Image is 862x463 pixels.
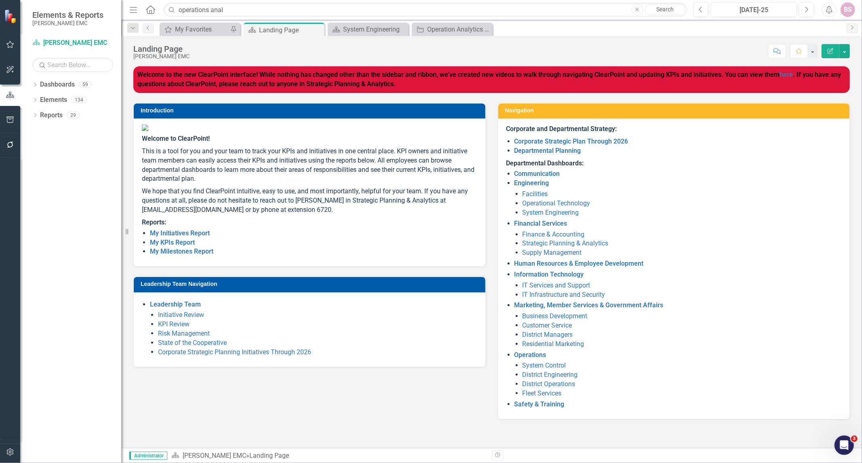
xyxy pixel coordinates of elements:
div: My Favorites [175,24,228,34]
a: KPI Review [158,320,190,328]
div: System Engineering [343,24,407,34]
span: This is a tool for you and your team to track your KPIs and initiatives in one central place. KPI... [142,147,474,183]
a: Safety & Training [514,400,565,408]
strong: Corporate and Departmental Strategy: [506,125,617,133]
a: Financial Services [514,220,567,227]
h3: Leadership Team Navigation [141,281,481,287]
a: Initiative Review [158,311,204,319]
a: Human Resources & Employee Development [514,260,644,267]
a: System Engineering [523,209,579,216]
div: 29 [67,112,80,118]
a: District Managers [523,331,573,338]
a: Operational Technology [523,199,590,207]
a: IT Services and Support [523,281,590,289]
h3: Navigation [505,108,846,114]
div: Operation Analytics Software Implementation [427,24,491,34]
input: Search ClearPoint... [164,3,687,17]
a: Risk Management [158,330,210,337]
a: Information Technology [514,271,584,278]
a: here [780,71,793,78]
a: Search [645,4,685,15]
a: Departmental Planning [514,147,581,154]
a: Communication [514,170,560,178]
a: Elements [40,95,67,105]
div: [DATE]-25 [714,5,794,15]
p: We hope that you find ClearPoint intuitive, easy to use, and most importantly, helpful for your t... [142,185,477,216]
a: Business Development [523,312,588,320]
a: Engineering [514,179,549,187]
input: Search Below... [32,58,113,72]
a: Facilities [523,190,548,198]
a: State of the Cooperative [158,339,227,347]
a: Operations [514,351,546,359]
a: District Engineering [523,371,578,378]
div: [PERSON_NAME] EMC [133,53,190,59]
span: 3 [851,436,858,442]
a: System Engineering [330,24,407,34]
a: Supply Management [523,249,582,256]
div: » [171,451,486,461]
a: [PERSON_NAME] EMC [183,452,246,459]
div: 59 [79,81,92,88]
a: Operation Analytics Software Implementation [414,24,491,34]
small: [PERSON_NAME] EMC [32,20,103,26]
img: Jackson%20EMC%20high_res%20v2.png [142,125,477,131]
div: 134 [71,97,87,104]
a: Marketing, Member Services & Government Affairs [514,301,664,309]
h3: Introduction [141,108,481,114]
a: District Operations [523,380,575,388]
a: Residential Marketing [523,340,584,348]
a: My Milestones Report [150,247,213,255]
span: Administrator [129,452,167,460]
a: My KPIs Report [150,239,195,246]
strong: Welcome to the new ClearPoint interface! While nothing has changed other than the sidebar and rib... [137,71,841,88]
div: Landing Page [249,452,289,459]
a: Fleet Services [523,389,562,397]
span: Welcome to ClearPoint! [142,135,210,142]
a: My Initiatives Report [150,229,210,237]
a: Corporate Strategic Plan Through 2026 [514,137,628,145]
img: ClearPoint Strategy [4,9,18,23]
span: Elements & Reports [32,10,103,20]
a: Corporate Strategic Planning Initiatives Through 2026 [158,348,311,356]
a: Finance & Accounting [523,230,585,238]
a: [PERSON_NAME] EMC [32,38,113,48]
a: Customer Service [523,321,572,329]
a: Reports [40,111,63,120]
strong: Reports: [142,218,166,226]
a: Leadership Team [150,300,201,308]
iframe: Intercom live chat [835,436,854,455]
div: Landing Page [259,25,322,35]
a: System Control [523,362,566,369]
button: BS [841,2,855,17]
div: Landing Page [133,44,190,53]
a: Strategic Planning & Analytics [523,239,609,247]
button: [DATE]-25 [711,2,797,17]
a: Dashboards [40,80,75,89]
strong: Departmental Dashboards: [506,159,584,167]
a: IT Infrastructure and Security [523,291,605,298]
a: My Favorites [162,24,228,34]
